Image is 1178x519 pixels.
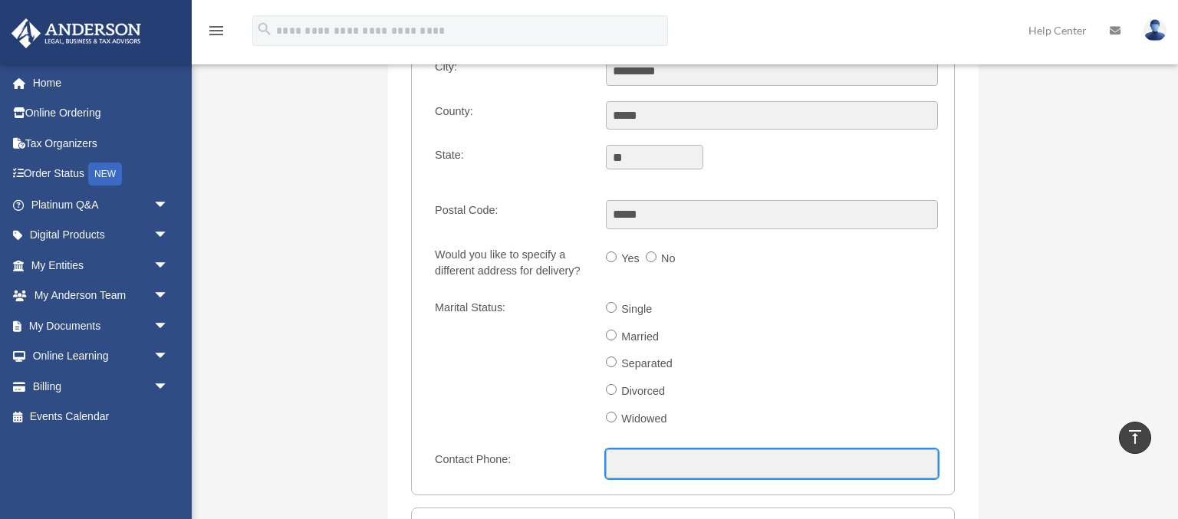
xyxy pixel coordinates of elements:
a: Events Calendar [11,402,192,432]
a: Digital Productsarrow_drop_down [11,220,192,251]
span: arrow_drop_down [153,281,184,312]
label: Separated [617,352,679,376]
a: Billingarrow_drop_down [11,371,192,402]
label: Would you like to specify a different address for delivery? [428,245,594,282]
a: My Anderson Teamarrow_drop_down [11,281,192,311]
a: vertical_align_top [1119,422,1151,454]
a: Platinum Q&Aarrow_drop_down [11,189,192,220]
label: Married [617,325,665,350]
img: User Pic [1143,19,1166,41]
i: menu [207,21,225,40]
label: State: [428,145,594,185]
label: Contact Phone: [428,449,594,478]
span: arrow_drop_down [153,220,184,251]
label: Postal Code: [428,200,594,229]
span: arrow_drop_down [153,310,184,342]
label: Marital Status: [428,297,594,434]
img: Anderson Advisors Platinum Portal [7,18,146,48]
label: City: [428,57,594,86]
a: My Entitiesarrow_drop_down [11,250,192,281]
a: Online Ordering [11,98,192,129]
span: arrow_drop_down [153,371,184,402]
a: Online Learningarrow_drop_down [11,341,192,372]
a: menu [207,27,225,40]
a: Tax Organizers [11,128,192,159]
i: vertical_align_top [1126,428,1144,446]
label: Single [617,297,658,322]
a: My Documentsarrow_drop_down [11,310,192,341]
a: Order StatusNEW [11,159,192,190]
label: Widowed [617,407,673,432]
a: Home [11,67,192,98]
label: County: [428,101,594,130]
label: No [656,247,682,271]
span: arrow_drop_down [153,250,184,281]
div: NEW [88,163,122,186]
span: arrow_drop_down [153,341,184,373]
label: Divorced [617,379,671,404]
span: arrow_drop_down [153,189,184,221]
i: search [256,21,273,38]
label: Yes [617,247,646,271]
